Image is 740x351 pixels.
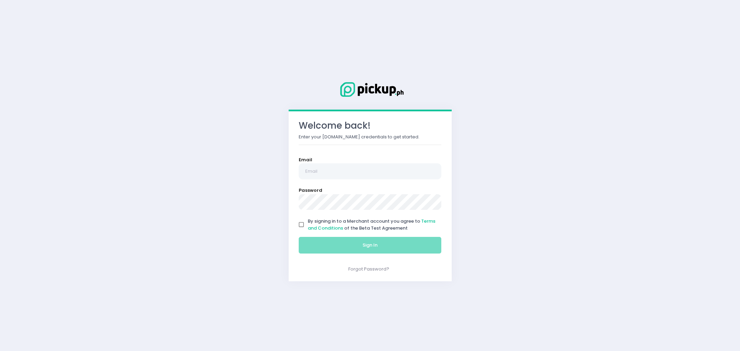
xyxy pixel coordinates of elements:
[299,187,322,194] label: Password
[299,156,312,163] label: Email
[308,218,435,231] a: Terms and Conditions
[308,218,435,231] span: By signing in to a Merchant account you agree to of the Beta Test Agreement
[299,237,442,254] button: Sign In
[299,120,442,131] h3: Welcome back!
[363,242,377,248] span: Sign In
[348,266,389,272] a: Forgot Password?
[299,134,442,140] p: Enter your [DOMAIN_NAME] credentials to get started.
[299,163,442,179] input: Email
[335,81,405,98] img: Logo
